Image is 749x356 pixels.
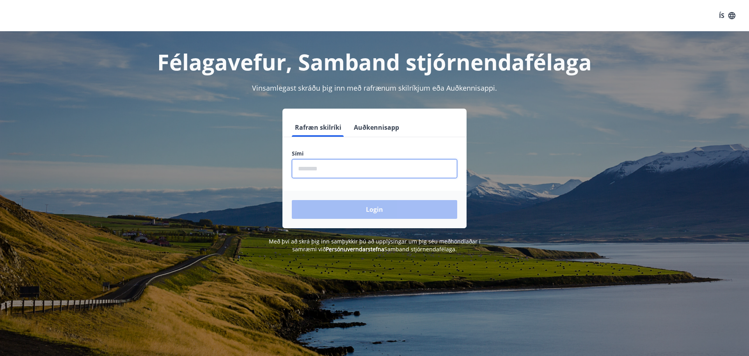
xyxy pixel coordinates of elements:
button: ÍS [715,9,740,23]
h1: Félagavefur, Samband stjórnendafélaga [103,47,646,77]
label: Sími [292,150,457,157]
button: Rafræn skilríki [292,118,344,137]
span: Með því að skrá þig inn samþykkir þú að upplýsingar um þig séu meðhöndlaðar í samræmi við Samband... [269,238,481,253]
a: Persónuverndarstefna [326,245,384,253]
button: Auðkennisapp [351,118,402,137]
span: Vinsamlegast skráðu þig inn með rafrænum skilríkjum eða Auðkennisappi. [252,83,497,93]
